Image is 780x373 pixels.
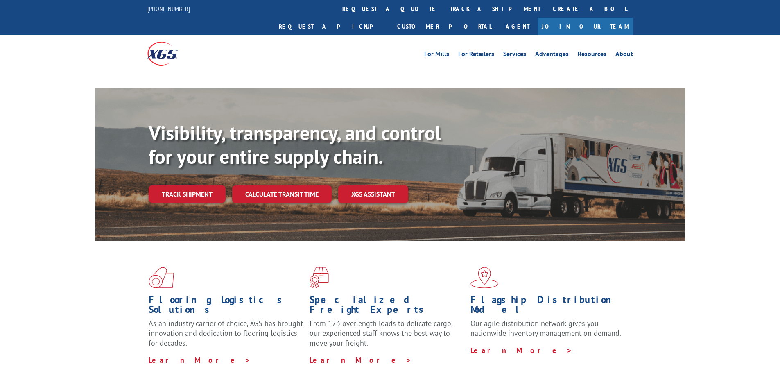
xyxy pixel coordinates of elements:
[503,51,526,60] a: Services
[338,185,408,203] a: XGS ASSISTANT
[232,185,332,203] a: Calculate transit time
[497,18,538,35] a: Agent
[470,295,625,319] h1: Flagship Distribution Model
[470,267,499,288] img: xgs-icon-flagship-distribution-model-red
[458,51,494,60] a: For Retailers
[535,51,569,60] a: Advantages
[149,267,174,288] img: xgs-icon-total-supply-chain-intelligence-red
[149,319,303,348] span: As an industry carrier of choice, XGS has brought innovation and dedication to flooring logistics...
[538,18,633,35] a: Join Our Team
[310,295,464,319] h1: Specialized Freight Experts
[310,319,464,355] p: From 123 overlength loads to delicate cargo, our experienced staff knows the best way to move you...
[578,51,606,60] a: Resources
[149,185,226,203] a: Track shipment
[424,51,449,60] a: For Mills
[391,18,497,35] a: Customer Portal
[310,267,329,288] img: xgs-icon-focused-on-flooring-red
[470,346,572,355] a: Learn More >
[149,120,441,169] b: Visibility, transparency, and control for your entire supply chain.
[273,18,391,35] a: Request a pickup
[149,355,251,365] a: Learn More >
[310,355,411,365] a: Learn More >
[615,51,633,60] a: About
[149,295,303,319] h1: Flooring Logistics Solutions
[147,5,190,13] a: [PHONE_NUMBER]
[470,319,621,338] span: Our agile distribution network gives you nationwide inventory management on demand.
